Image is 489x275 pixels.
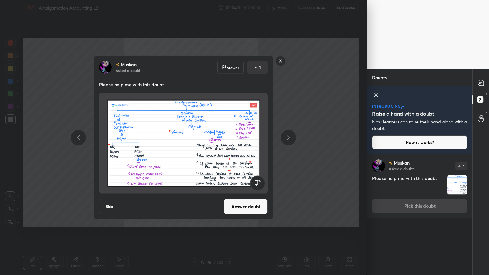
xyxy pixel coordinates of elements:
[463,164,464,168] p: 1
[372,104,401,108] p: introducing
[116,68,140,73] p: Asked a doubt
[116,63,119,66] img: no-rating-badge.077c3623.svg
[394,160,410,166] p: Muskan
[121,62,137,67] p: Muskan
[485,74,487,79] p: T
[447,175,467,195] img: 1756520200F6QPU2.png
[107,95,260,191] img: 1756520200F6QPU2.png
[217,61,244,74] div: Report
[402,105,404,108] img: large-star.026637fe.svg
[485,109,487,114] p: G
[99,61,112,74] img: 8430983dc3024bc59926ac31699ae35f.jpg
[372,119,467,131] p: Now learners can raise their hand along with a doubt
[372,110,434,117] h5: Raise a hand with a doubt
[401,107,402,109] img: small-star.76a44327.svg
[99,199,119,214] button: Skip
[224,199,268,214] button: Answer doubt
[99,81,268,88] p: Please help me with this doubt
[259,64,261,71] p: 1
[389,161,393,165] img: no-rating-badge.077c3623.svg
[372,175,444,195] h4: Please help me with this doubt
[367,69,392,86] p: Doubts
[389,166,414,171] p: Asked a doubt
[372,159,385,172] img: 8430983dc3024bc59926ac31699ae35f.jpg
[367,154,472,275] div: grid
[372,135,467,149] button: How it works?
[485,92,487,96] p: D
